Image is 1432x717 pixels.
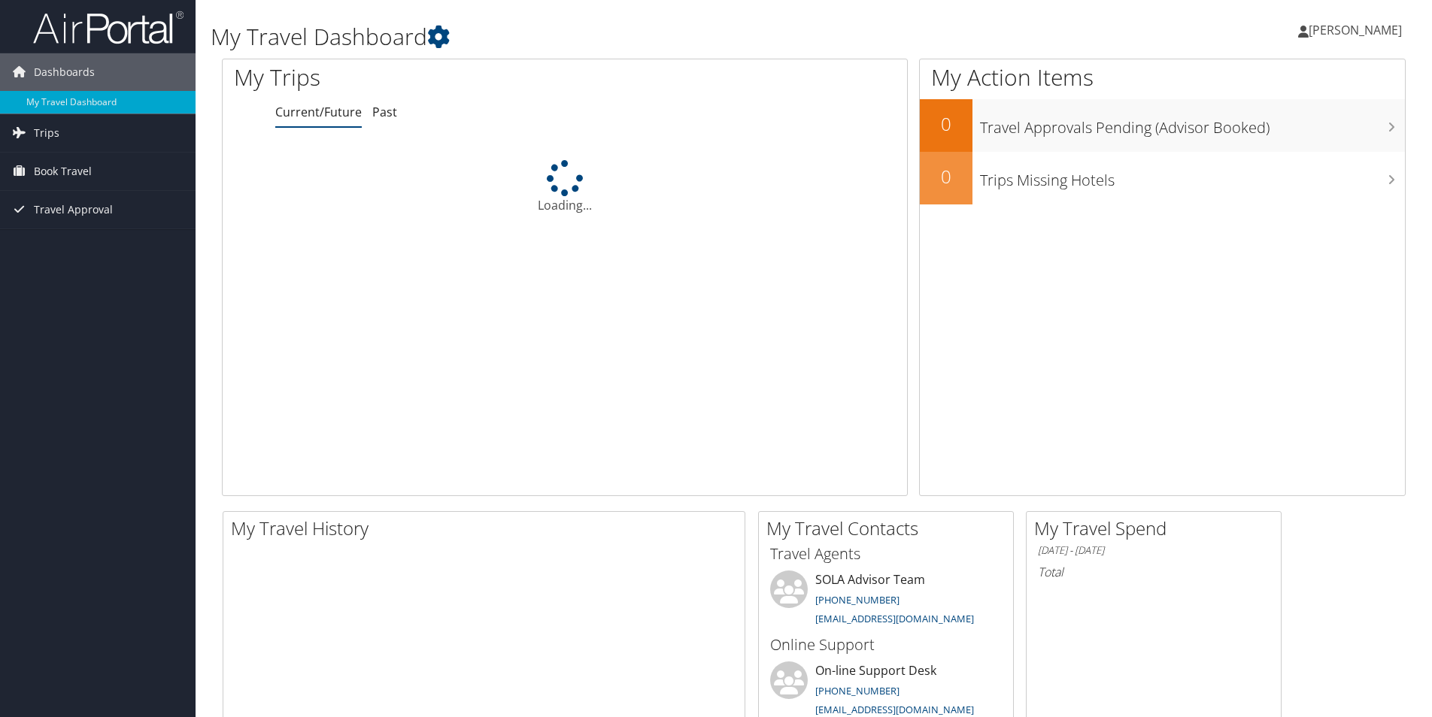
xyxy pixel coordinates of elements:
[33,10,184,45] img: airportal-logo.png
[34,114,59,152] span: Trips
[815,684,900,697] a: [PHONE_NUMBER]
[980,162,1405,191] h3: Trips Missing Hotels
[770,634,1002,655] h3: Online Support
[920,164,972,189] h2: 0
[1034,516,1281,541] h2: My Travel Spend
[372,104,397,120] a: Past
[1038,543,1270,558] h6: [DATE] - [DATE]
[763,570,1009,632] li: SOLA Advisor Team
[920,152,1405,204] a: 0Trips Missing Hotels
[920,99,1405,152] a: 0Travel Approvals Pending (Advisor Booked)
[815,703,974,716] a: [EMAIL_ADDRESS][DOMAIN_NAME]
[34,153,92,190] span: Book Travel
[1298,8,1417,53] a: [PERSON_NAME]
[815,612,974,625] a: [EMAIL_ADDRESS][DOMAIN_NAME]
[1309,22,1402,38] span: [PERSON_NAME]
[275,104,362,120] a: Current/Future
[815,593,900,607] a: [PHONE_NUMBER]
[211,21,1015,53] h1: My Travel Dashboard
[231,516,745,541] h2: My Travel History
[920,111,972,137] h2: 0
[234,62,611,93] h1: My Trips
[1038,564,1270,580] h6: Total
[920,62,1405,93] h1: My Action Items
[766,516,1013,541] h2: My Travel Contacts
[770,543,1002,564] h3: Travel Agents
[980,110,1405,138] h3: Travel Approvals Pending (Advisor Booked)
[34,53,95,91] span: Dashboards
[223,160,907,214] div: Loading...
[34,191,113,228] span: Travel Approval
